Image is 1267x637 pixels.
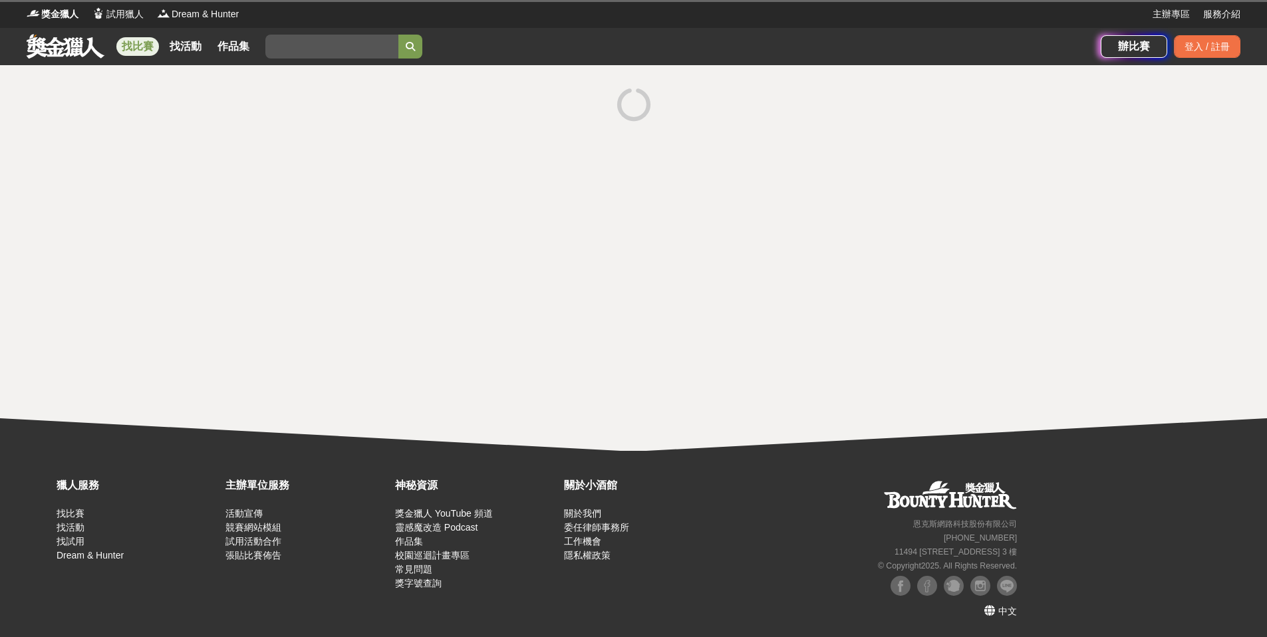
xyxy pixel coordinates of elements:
img: Logo [92,7,105,20]
img: Facebook [891,576,911,596]
span: 獎金獵人 [41,7,78,21]
span: 中文 [998,606,1017,616]
img: Instagram [970,576,990,596]
img: Logo [27,7,40,20]
a: 靈感魔改造 Podcast [395,522,478,533]
a: 找活動 [164,37,207,56]
a: 主辦專區 [1153,7,1190,21]
div: 主辦單位服務 [225,477,388,493]
a: 張貼比賽佈告 [225,550,281,561]
a: 獎字號查詢 [395,578,442,588]
a: 競賽網站模組 [225,522,281,533]
img: Logo [157,7,170,20]
small: 恩克斯網路科技股份有限公司 [913,519,1017,529]
a: 找比賽 [116,37,159,56]
div: 登入 / 註冊 [1174,35,1240,58]
img: Facebook [917,576,937,596]
a: 找活動 [57,522,84,533]
div: 關於小酒館 [564,477,726,493]
a: 服務介紹 [1203,7,1240,21]
a: 常見問題 [395,564,432,574]
a: 作品集 [395,536,423,547]
a: 隱私權政策 [564,550,611,561]
img: LINE [997,576,1017,596]
a: 試用活動合作 [225,536,281,547]
a: 作品集 [212,37,255,56]
img: Plurk [944,576,964,596]
a: Logo試用獵人 [92,7,144,21]
a: 找比賽 [57,508,84,519]
a: 獎金獵人 YouTube 頻道 [395,508,493,519]
span: Dream & Hunter [172,7,239,21]
a: 委任律師事務所 [564,522,629,533]
a: 辦比賽 [1101,35,1167,58]
span: 試用獵人 [106,7,144,21]
div: 獵人服務 [57,477,219,493]
a: Dream & Hunter [57,550,124,561]
a: 活動宣傳 [225,508,263,519]
div: 神秘資源 [395,477,557,493]
a: 找試用 [57,536,84,547]
small: © Copyright 2025 . All Rights Reserved. [878,561,1017,571]
small: 11494 [STREET_ADDRESS] 3 樓 [895,547,1017,557]
a: Logo獎金獵人 [27,7,78,21]
a: 校園巡迴計畫專區 [395,550,470,561]
a: LogoDream & Hunter [157,7,239,21]
a: 關於我們 [564,508,601,519]
a: 工作機會 [564,536,601,547]
small: [PHONE_NUMBER] [944,533,1017,543]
